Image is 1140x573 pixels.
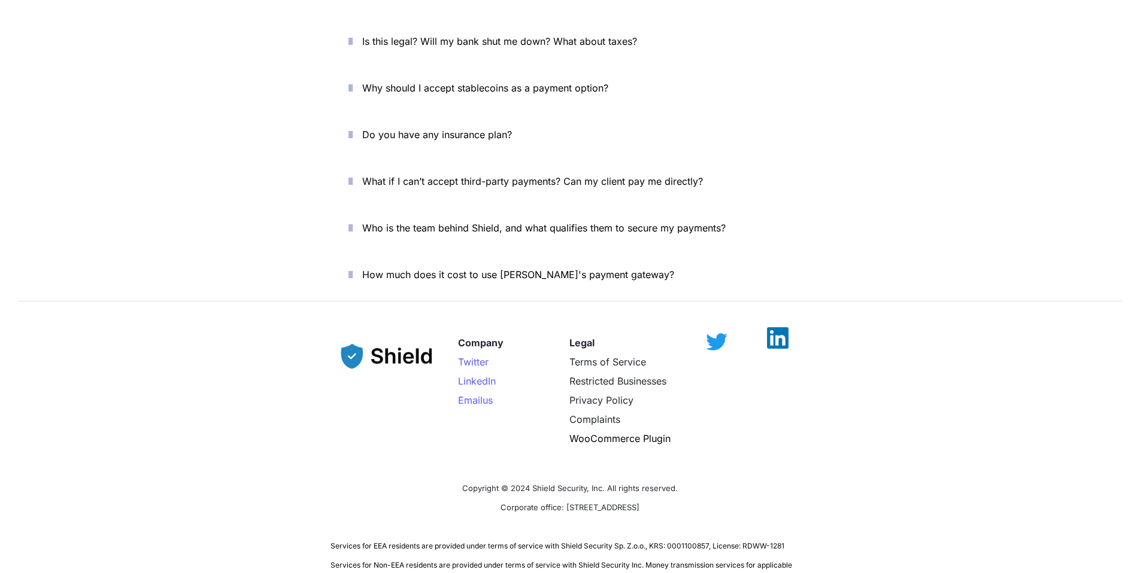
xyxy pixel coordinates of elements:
button: What if I can’t accept third-party payments? Can my client pay me directly? [331,163,809,200]
a: Restricted Businesses [569,375,666,387]
a: Emailus [458,394,493,406]
span: What if I can’t accept third-party payments? Can my client pay me directly? [362,175,703,187]
button: Is this legal? Will my bank shut me down? What about taxes? [331,23,809,60]
span: Copyright © 2024 Shield Security, Inc. All rights reserved. [462,483,678,493]
span: Services for EEA residents are provided under terms of service with Shield Security Sp. Z.o.o., K... [331,541,784,550]
span: How much does it cost to use [PERSON_NAME]'s payment gateway? [362,269,674,281]
strong: Company [458,337,504,349]
a: LinkedIn [458,375,496,387]
span: Who is the team behind Shield, and what qualifies them to secure my payments? [362,222,726,234]
span: Corporate office: [STREET_ADDRESS] [501,502,639,512]
a: Complaints [569,413,620,425]
button: Who is the team behind Shield, and what qualifies them to secure my payments? [331,209,809,246]
strong: Legal [569,337,595,349]
span: us [483,394,493,406]
a: Twitter [458,356,489,368]
a: WooCommerce Plugin [569,432,671,444]
a: Privacy Policy [569,394,633,406]
button: Why should I accept stablecoins as a payment option? [331,69,809,106]
button: Do you have any insurance plan? [331,116,809,153]
span: Do you have any insurance plan? [362,129,512,141]
button: How much does it cost to use [PERSON_NAME]'s payment gateway? [331,256,809,293]
span: Why should I accept stablecoins as a payment option? [362,82,608,94]
a: Terms of Service [569,356,646,368]
span: Is this legal? Will my bank shut me down? What about taxes? [362,35,637,47]
span: Email [458,394,483,406]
